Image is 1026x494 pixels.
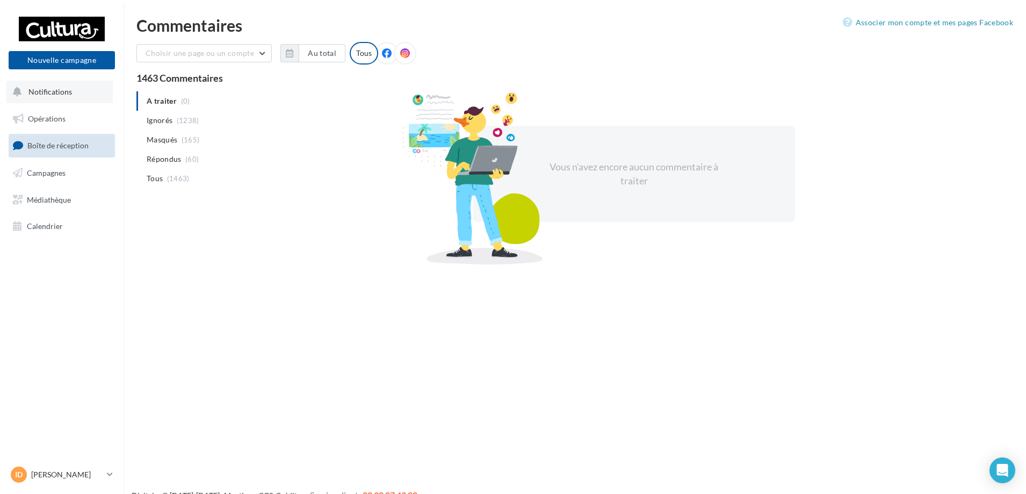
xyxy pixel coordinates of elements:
[280,44,345,62] button: Au total
[28,87,72,96] span: Notifications
[27,221,63,231] span: Calendrier
[185,155,199,163] span: (60)
[147,115,172,126] span: Ignorés
[147,173,163,184] span: Tous
[541,160,726,188] div: Vous n'avez encore aucun commentaire à traiter
[6,215,117,238] a: Calendrier
[6,189,117,211] a: Médiathèque
[9,51,115,69] button: Nouvelle campagne
[147,134,177,145] span: Masqués
[136,17,1013,33] div: Commentaires
[299,44,345,62] button: Au total
[843,16,1013,29] a: Associer mon compte et mes pages Facebook
[31,469,103,480] p: [PERSON_NAME]
[167,174,190,183] span: (1463)
[27,195,71,204] span: Médiathèque
[28,114,66,123] span: Opérations
[15,469,23,480] span: ID
[27,141,89,150] span: Boîte de réception
[27,168,66,177] span: Campagnes
[182,135,200,144] span: (165)
[136,73,1013,83] div: 1463 Commentaires
[6,81,113,103] button: Notifications
[6,134,117,157] a: Boîte de réception
[146,48,254,58] span: Choisir une page ou un compte
[350,42,378,65] div: Tous
[136,44,272,62] button: Choisir une page ou un compte
[989,457,1015,483] div: Open Intercom Messenger
[9,464,115,485] a: ID [PERSON_NAME]
[147,154,182,164] span: Répondus
[6,162,117,184] a: Campagnes
[177,116,199,125] span: (1238)
[6,108,117,130] a: Opérations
